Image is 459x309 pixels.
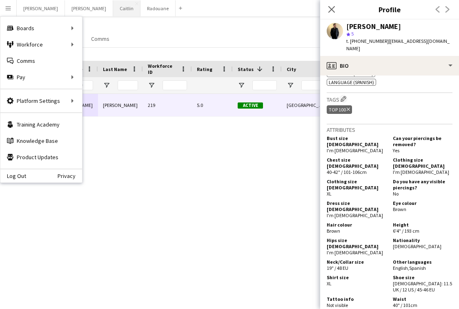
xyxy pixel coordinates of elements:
div: Workforce [0,36,82,53]
h5: Other languages [393,259,452,265]
h5: Dress size [DEMOGRAPHIC_DATA] [327,200,386,212]
span: | [EMAIL_ADDRESS][DOMAIN_NAME] [346,38,450,51]
h5: Hair colour [327,222,386,228]
span: I'm [DEMOGRAPHIC_DATA] [393,169,449,175]
h5: Chest size [DEMOGRAPHIC_DATA] [327,157,386,169]
span: XL [327,191,332,197]
span: Last Name [103,66,127,72]
span: Not visible [327,302,348,308]
input: Status Filter Input [252,80,277,90]
a: Comms [88,33,113,44]
span: Rating [197,66,212,72]
a: Product Updates [0,149,82,165]
h5: Bust size [DEMOGRAPHIC_DATA] [327,135,386,147]
h5: Waist [393,296,452,302]
div: 219 [143,94,192,116]
span: XL [327,280,332,287]
div: Top 100 [327,105,352,114]
button: Open Filter Menu [148,82,155,89]
span: No [393,191,399,197]
button: [PERSON_NAME] [65,0,113,16]
h3: Tags [327,95,452,103]
span: Status [238,66,254,72]
span: Workforce ID [148,63,177,75]
h3: Profile [320,4,459,15]
h5: Height [393,222,452,228]
span: 40" / 101cm [393,302,417,308]
h5: Clothing size [DEMOGRAPHIC_DATA] [393,157,452,169]
button: Open Filter Menu [103,82,110,89]
span: I'm [DEMOGRAPHIC_DATA] [327,249,383,256]
span: English , [393,265,409,271]
div: [PERSON_NAME] [98,94,143,116]
h5: Shirt size [327,274,386,280]
a: Knowledge Base [0,133,82,149]
input: Workforce ID Filter Input [163,80,187,90]
h5: Hips size [DEMOGRAPHIC_DATA] [327,237,386,249]
span: Brown [327,228,340,234]
div: Platform Settings [0,93,82,109]
h5: Neck/Collar size [327,259,386,265]
span: I'm [DEMOGRAPHIC_DATA] [327,212,383,218]
h5: Do you have any visible piercings? [393,178,452,191]
span: Comms [91,35,109,42]
button: Caitlin [113,0,140,16]
span: I'm [DEMOGRAPHIC_DATA] [327,147,383,153]
h5: Eye colour [393,200,452,206]
button: Radouane [140,0,176,16]
div: Pay [0,69,82,85]
span: Yes [393,147,399,153]
h5: Nationality [393,237,452,243]
input: City Filter Input [301,80,326,90]
a: Log Out [0,173,26,179]
button: Open Filter Menu [287,82,294,89]
span: t. [PHONE_NUMBER] [346,38,389,44]
h5: Tattoo info [327,296,386,302]
span: 6'4" / 193 cm [393,228,419,234]
div: 5.0 [192,94,233,116]
a: Privacy [58,173,82,179]
span: City [287,66,296,72]
h5: Clothing size [DEMOGRAPHIC_DATA] [327,178,386,191]
h5: Can your piercings be removed? [393,135,452,147]
span: 19" / 48 EU [327,265,348,271]
div: [GEOGRAPHIC_DATA] [282,94,331,116]
span: Brown [393,206,406,212]
div: [PERSON_NAME] [346,23,401,30]
button: Open Filter Menu [238,82,245,89]
a: Training Academy [0,116,82,133]
input: First Name Filter Input [73,80,93,90]
span: [DEMOGRAPHIC_DATA] [393,243,441,249]
span: 40-42" / 101-106cm [327,169,367,175]
h5: Shoe size [393,274,452,280]
div: Boards [0,20,82,36]
span: [DEMOGRAPHIC_DATA]: 11.5 UK / 12 US / 45-46 EU [393,280,452,293]
input: Last Name Filter Input [118,80,138,90]
span: Active [238,102,263,109]
h3: Attributes [327,126,452,133]
span: Spanish [409,265,426,271]
a: Comms [0,53,82,69]
span: 5 [351,31,354,37]
span: Language (Spanish) [329,79,374,85]
button: [PERSON_NAME] [17,0,65,16]
div: Bio [320,56,459,76]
